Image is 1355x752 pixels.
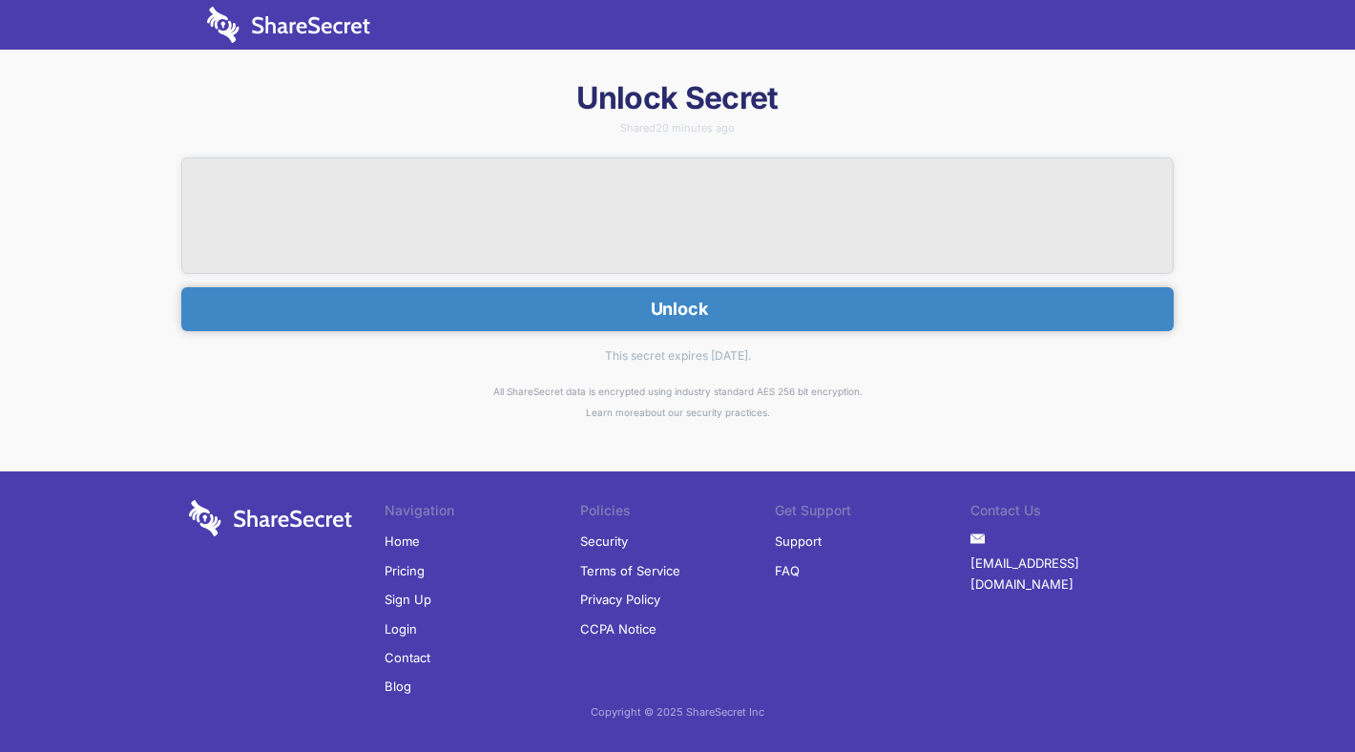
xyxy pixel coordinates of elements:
h1: Unlock Secret [181,78,1174,118]
a: Blog [385,672,411,700]
div: This secret expires [DATE]. [181,331,1174,381]
a: CCPA Notice [580,615,657,643]
a: Pricing [385,556,425,585]
a: Terms of Service [580,556,680,585]
a: Security [580,527,628,555]
img: logo-wordmark-white-trans-d4663122ce5f474addd5e946df7df03e33cb6a1c49d2221995e7729f52c070b2.svg [207,7,370,43]
div: All ShareSecret data is encrypted using industry standard AES 256 bit encryption. about our secur... [181,381,1174,424]
a: Contact [385,643,430,672]
li: Get Support [775,500,970,527]
a: [EMAIL_ADDRESS][DOMAIN_NAME] [970,549,1166,599]
button: Unlock [181,287,1174,331]
a: Login [385,615,417,643]
li: Navigation [385,500,580,527]
a: FAQ [775,556,800,585]
li: Policies [580,500,776,527]
div: Shared 20 minutes ago [181,123,1174,134]
img: logo-wordmark-white-trans-d4663122ce5f474addd5e946df7df03e33cb6a1c49d2221995e7729f52c070b2.svg [189,500,352,536]
a: Sign Up [385,585,431,614]
a: Home [385,527,420,555]
a: Privacy Policy [580,585,660,614]
a: Learn more [586,407,639,418]
a: Support [775,527,822,555]
li: Contact Us [970,500,1166,527]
